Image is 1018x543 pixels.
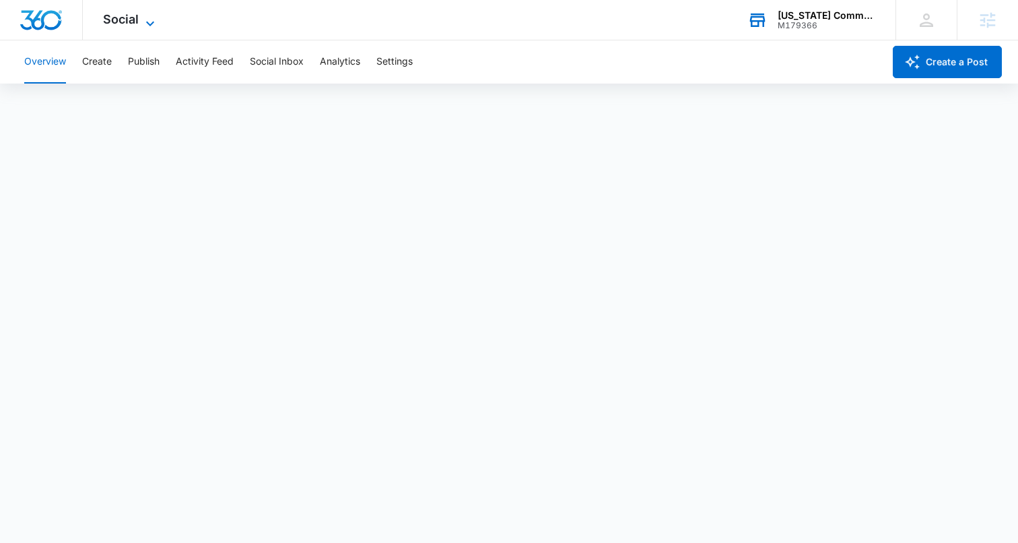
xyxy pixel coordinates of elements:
[82,40,112,84] button: Create
[778,10,876,21] div: account name
[320,40,360,84] button: Analytics
[128,40,160,84] button: Publish
[778,21,876,30] div: account id
[250,40,304,84] button: Social Inbox
[24,40,66,84] button: Overview
[176,40,234,84] button: Activity Feed
[103,12,139,26] span: Social
[376,40,413,84] button: Settings
[893,46,1002,78] button: Create a Post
